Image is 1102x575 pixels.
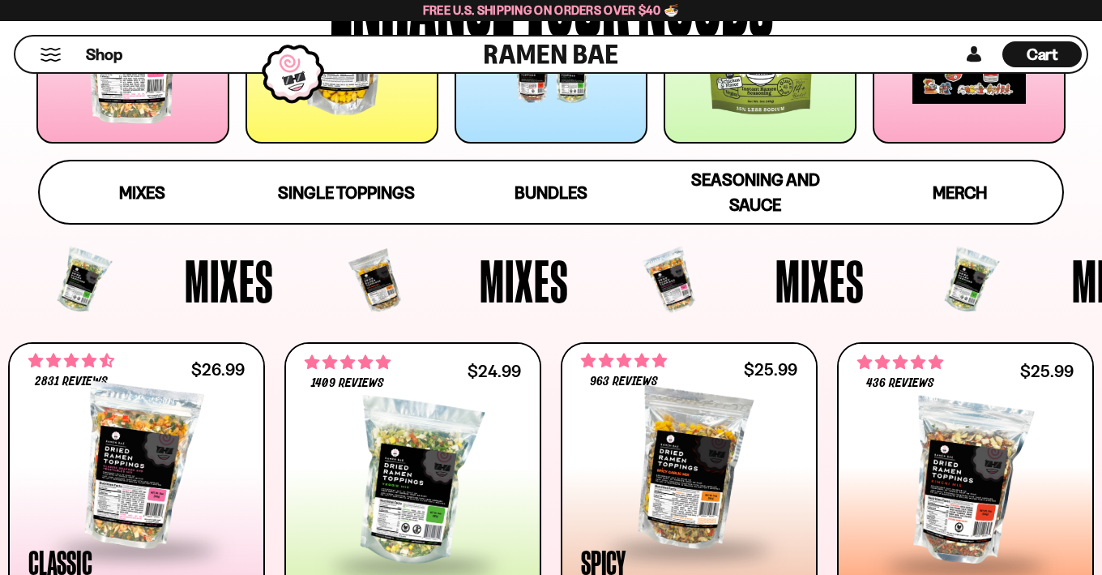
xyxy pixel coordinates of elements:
[468,363,521,379] div: $24.99
[311,377,383,390] span: 1409 reviews
[866,377,934,390] span: 436 reviews
[119,182,165,203] span: Mixes
[191,362,245,377] div: $26.99
[244,161,448,223] a: Single Toppings
[590,375,658,388] span: 963 reviews
[775,251,865,311] span: Mixes
[86,44,122,66] span: Shop
[40,161,244,223] a: Mixes
[305,352,391,373] span: 4.76 stars
[185,251,274,311] span: Mixes
[278,182,415,203] span: Single Toppings
[480,251,569,311] span: Mixes
[653,161,857,223] a: Seasoning and Sauce
[449,161,653,223] a: Bundles
[35,375,108,388] span: 2831 reviews
[933,182,987,203] span: Merch
[691,169,820,215] span: Seasoning and Sauce
[86,41,122,67] a: Shop
[744,362,797,377] div: $25.99
[1020,363,1074,379] div: $25.99
[40,48,62,62] button: Mobile Menu Trigger
[423,2,680,18] span: Free U.S. Shipping on Orders over $40 🍜
[515,182,587,203] span: Bundles
[581,350,667,371] span: 4.75 stars
[28,350,114,371] span: 4.68 stars
[857,352,943,373] span: 4.76 stars
[858,161,1062,223] a: Merch
[1027,45,1058,64] span: Cart
[1002,36,1082,72] div: Cart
